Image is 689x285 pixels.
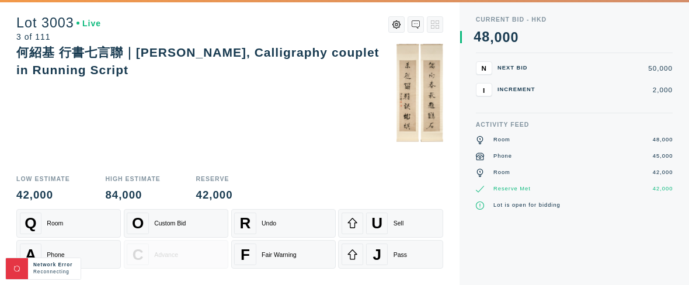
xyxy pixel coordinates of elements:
div: Pass [394,251,407,258]
div: 84,000 [105,190,160,201]
div: Reserve Met [493,185,531,193]
div: , [490,31,494,167]
div: Reserve [196,176,233,182]
div: Lot is open for bidding [493,201,561,210]
button: USell [338,209,443,238]
div: Room [493,169,510,177]
div: Custom Bid [154,220,186,227]
span: O [132,214,144,232]
div: Phone [493,152,512,161]
div: 9 [482,44,490,58]
div: 0 [495,31,503,44]
button: CAdvance [124,240,228,269]
div: 45,000 [652,152,673,161]
button: JPass [338,240,443,269]
span: A [25,245,36,263]
div: 2,000 [544,86,673,93]
div: 42,000 [652,185,673,193]
div: Live [76,19,101,27]
div: 5 [474,44,482,58]
div: 42,000 [196,190,233,201]
div: Advance [154,251,178,258]
div: Lot 3003 [16,16,101,30]
span: F [241,245,250,263]
button: FFair Warning [231,240,336,269]
div: 42,000 [16,190,70,201]
div: 4 [474,30,482,44]
span: R [240,214,251,232]
div: 0 [503,31,511,44]
div: Reconnecting [33,269,75,276]
div: 50,000 [544,65,673,72]
div: Room [47,220,63,227]
div: 0 [511,31,519,44]
div: Fair Warning [262,251,297,258]
button: QRoom [16,209,121,238]
div: Increment [497,87,538,92]
div: Sell [394,220,404,227]
div: Current Bid - HKD [476,16,673,23]
div: 8 [482,30,490,44]
div: Room [493,136,510,144]
div: 3 of 111 [16,33,101,41]
div: Activity Feed [476,121,673,128]
div: Phone [47,251,64,258]
div: Undo [262,220,276,227]
span: U [371,214,382,232]
span: J [373,245,382,263]
div: High Estimate [105,176,160,182]
div: 42,000 [652,169,673,177]
button: APhone [16,240,121,269]
div: 48,000 [652,136,673,144]
div: Low Estimate [16,176,70,182]
button: OCustom Bid [124,209,228,238]
div: Network Error [33,262,75,269]
span: Q [25,214,36,232]
span: N [481,64,486,72]
span: I [483,86,485,93]
button: RUndo [231,209,336,238]
div: 何紹基 行書七言聯｜[PERSON_NAME], Calligraphy couplet in Running Script [16,46,380,77]
button: I [476,83,492,96]
span: C [133,245,144,263]
div: Next Bid [497,65,538,71]
button: N [476,61,492,75]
